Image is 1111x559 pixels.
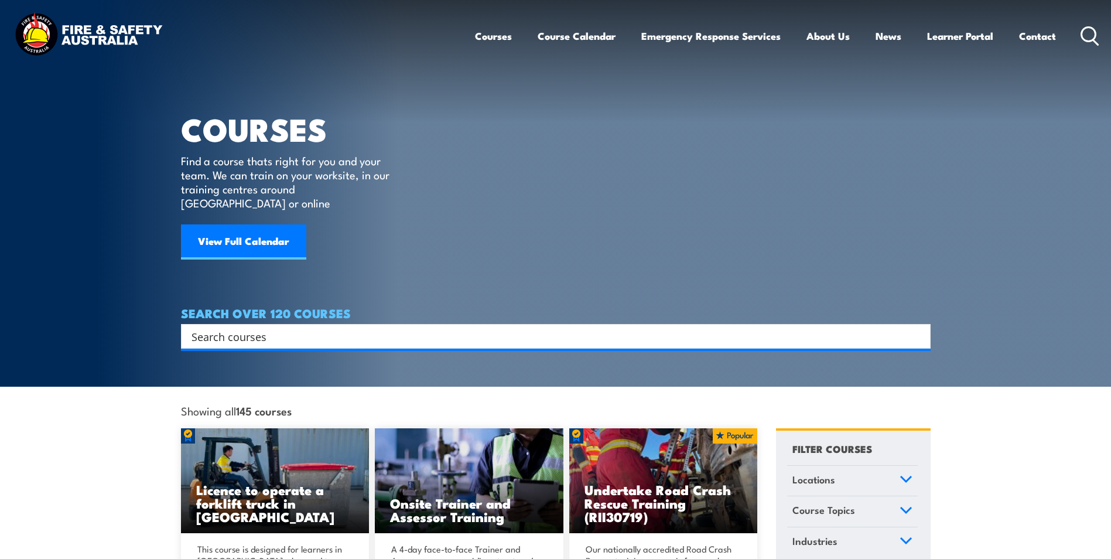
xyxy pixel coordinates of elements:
span: Showing all [181,404,292,417]
img: Safety For Leaders [375,428,563,534]
a: Course Calendar [538,21,616,52]
a: Locations [787,466,918,496]
a: Contact [1019,21,1056,52]
a: Industries [787,527,918,558]
a: View Full Calendar [181,224,306,260]
a: Onsite Trainer and Assessor Training [375,428,563,534]
a: Course Topics [787,496,918,527]
a: Undertake Road Crash Rescue Training (RII30719) [569,428,758,534]
h4: SEARCH OVER 120 COURSES [181,306,931,319]
h4: FILTER COURSES [792,441,872,456]
a: Emergency Response Services [641,21,781,52]
h3: Onsite Trainer and Assessor Training [390,496,548,523]
span: Course Topics [792,502,855,518]
h3: Undertake Road Crash Rescue Training (RII30719) [584,483,743,523]
form: Search form [194,328,907,345]
img: Road Crash Rescue Training [569,428,758,534]
span: Locations [792,472,835,488]
a: Learner Portal [927,21,993,52]
a: Licence to operate a forklift truck in [GEOGRAPHIC_DATA] [181,428,370,534]
strong: 145 courses [236,403,292,418]
img: Licence to operate a forklift truck Training [181,428,370,534]
a: Courses [475,21,512,52]
p: Find a course thats right for you and your team. We can train on your worksite, in our training c... [181,154,395,210]
h3: Licence to operate a forklift truck in [GEOGRAPHIC_DATA] [196,483,354,523]
input: Search input [192,328,905,345]
button: Search magnifier button [910,328,927,345]
a: About Us [806,21,850,52]
a: News [876,21,901,52]
span: Industries [792,533,837,549]
h1: COURSES [181,115,406,142]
